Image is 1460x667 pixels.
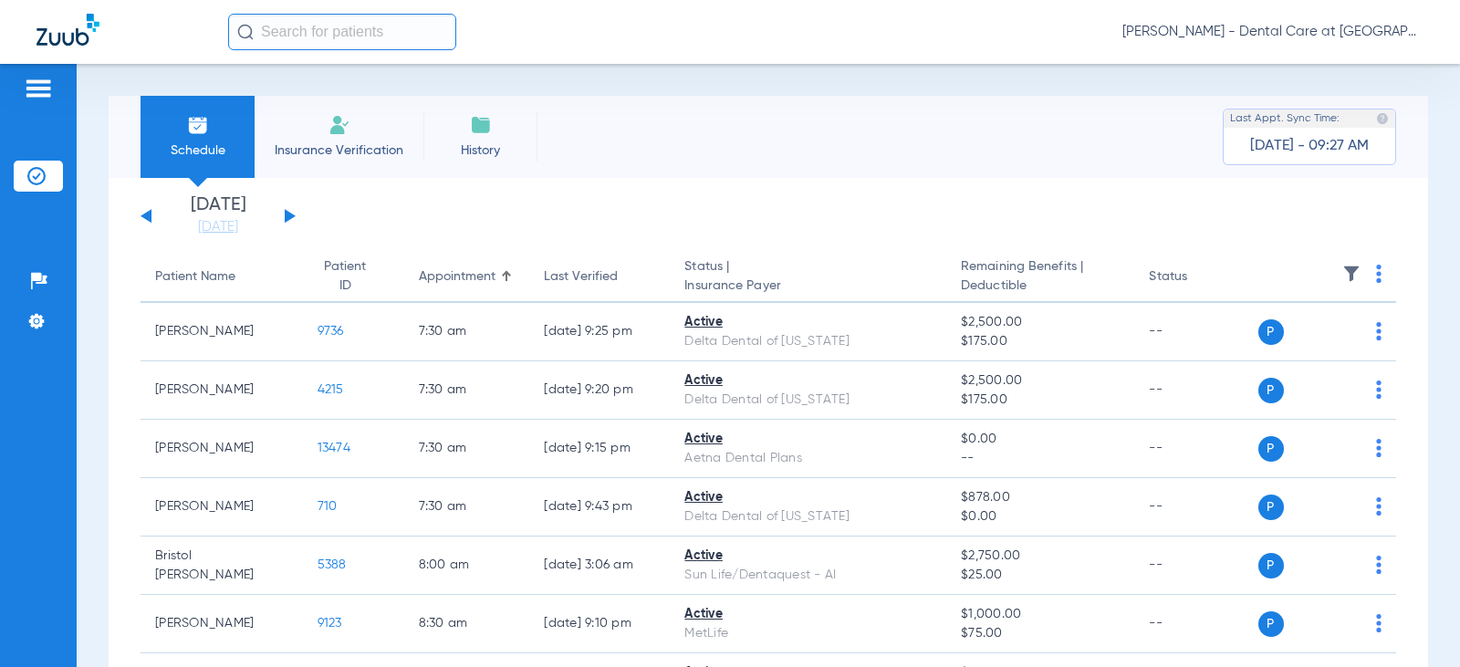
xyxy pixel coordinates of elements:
img: group-dot-blue.svg [1376,265,1382,283]
img: Search Icon [237,24,254,40]
td: 7:30 AM [404,361,530,420]
span: [DATE] - 09:27 AM [1250,137,1369,155]
span: P [1258,378,1284,403]
span: -- [961,449,1120,468]
div: Patient Name [155,267,288,287]
img: group-dot-blue.svg [1376,497,1382,516]
img: group-dot-blue.svg [1376,380,1382,399]
li: [DATE] [163,196,273,236]
div: Active [684,313,932,332]
th: Status [1134,252,1257,303]
div: Aetna Dental Plans [684,449,932,468]
span: 4215 [318,383,344,396]
span: History [437,141,524,160]
img: group-dot-blue.svg [1376,322,1382,340]
span: P [1258,436,1284,462]
span: $25.00 [961,566,1120,585]
div: Patient ID [318,257,390,296]
img: group-dot-blue.svg [1376,614,1382,632]
td: [PERSON_NAME] [141,303,303,361]
div: Delta Dental of [US_STATE] [684,507,932,526]
td: -- [1134,303,1257,361]
img: Schedule [187,114,209,136]
span: $2,750.00 [961,547,1120,566]
td: [DATE] 3:06 AM [529,537,670,595]
div: Active [684,547,932,566]
span: [PERSON_NAME] - Dental Care at [GEOGRAPHIC_DATA] [1122,23,1423,41]
span: $75.00 [961,624,1120,643]
td: [DATE] 9:20 PM [529,361,670,420]
td: [PERSON_NAME] [141,361,303,420]
td: -- [1134,595,1257,653]
div: Delta Dental of [US_STATE] [684,332,932,351]
span: $2,500.00 [961,371,1120,391]
div: Last Verified [544,267,655,287]
span: P [1258,553,1284,578]
td: 8:30 AM [404,595,530,653]
td: [PERSON_NAME] [141,595,303,653]
div: Appointment [419,267,516,287]
td: -- [1134,361,1257,420]
div: Delta Dental of [US_STATE] [684,391,932,410]
span: 710 [318,500,338,513]
img: group-dot-blue.svg [1376,439,1382,457]
span: 13474 [318,442,350,454]
input: Search for patients [228,14,456,50]
td: 8:00 AM [404,537,530,595]
span: $175.00 [961,332,1120,351]
td: 7:30 AM [404,478,530,537]
img: Manual Insurance Verification [328,114,350,136]
td: -- [1134,478,1257,537]
span: Deductible [961,276,1120,296]
span: Insurance Verification [268,141,410,160]
td: -- [1134,537,1257,595]
span: 9736 [318,325,344,338]
span: Schedule [154,141,241,160]
a: [DATE] [163,218,273,236]
img: group-dot-blue.svg [1376,556,1382,574]
div: Last Verified [544,267,618,287]
img: Zuub Logo [36,14,99,46]
th: Remaining Benefits | [946,252,1134,303]
td: [DATE] 9:15 PM [529,420,670,478]
span: P [1258,611,1284,637]
span: $878.00 [961,488,1120,507]
span: $2,500.00 [961,313,1120,332]
td: [PERSON_NAME] [141,420,303,478]
div: Active [684,371,932,391]
div: MetLife [684,624,932,643]
td: 7:30 AM [404,420,530,478]
span: $0.00 [961,507,1120,526]
td: -- [1134,420,1257,478]
div: Patient ID [318,257,373,296]
span: 5388 [318,558,347,571]
span: P [1258,495,1284,520]
img: hamburger-icon [24,78,53,99]
span: P [1258,319,1284,345]
span: Last Appt. Sync Time: [1230,109,1340,128]
div: Active [684,430,932,449]
span: 9123 [318,617,342,630]
td: 7:30 AM [404,303,530,361]
div: Patient Name [155,267,235,287]
td: [DATE] 9:43 PM [529,478,670,537]
td: Bristol [PERSON_NAME] [141,537,303,595]
div: Active [684,488,932,507]
th: Status | [670,252,946,303]
div: Appointment [419,267,495,287]
div: Active [684,605,932,624]
img: History [470,114,492,136]
img: last sync help info [1376,112,1389,125]
td: [DATE] 9:25 PM [529,303,670,361]
span: $0.00 [961,430,1120,449]
span: $175.00 [961,391,1120,410]
img: filter.svg [1342,265,1361,283]
td: [PERSON_NAME] [141,478,303,537]
span: Insurance Payer [684,276,932,296]
td: [DATE] 9:10 PM [529,595,670,653]
div: Sun Life/Dentaquest - AI [684,566,932,585]
span: $1,000.00 [961,605,1120,624]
